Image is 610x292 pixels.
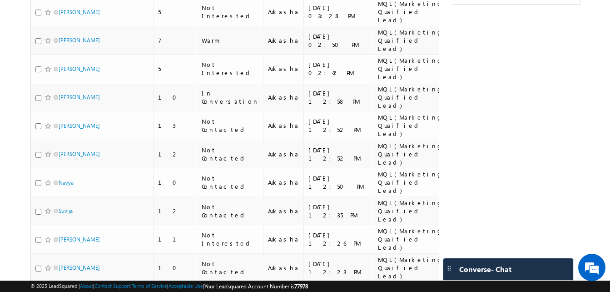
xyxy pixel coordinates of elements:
div: MQL(Marketing Quaified Lead) [378,199,443,223]
span: 77978 [294,283,308,290]
div: 5 [158,65,193,73]
a: [PERSON_NAME] [59,65,100,72]
div: 10 [158,178,193,186]
span: Your Leadsquared Account Number is [204,283,308,290]
div: 12 [158,207,193,215]
textarea: Type your message and hit 'Enter' [12,84,166,219]
div: Chat with us now [47,48,153,60]
div: MQL(Marketing Quaified Lead) [378,113,443,138]
a: [PERSON_NAME] [59,9,100,15]
div: Aukasha [268,65,299,73]
span: © 2025 LeadSquared | | | | | [30,282,308,291]
div: Not Contacted [202,174,259,191]
div: Aukasha [268,150,299,158]
div: [DATE] 02:50 PM [308,32,369,49]
div: [DATE] 12:26 PM [308,231,369,247]
a: [PERSON_NAME] [59,122,100,129]
a: Suvija [59,207,73,214]
div: Aukasha [268,93,299,101]
div: 10 [158,264,193,272]
img: carter-drag [446,265,453,272]
div: MQL(Marketing Quaified Lead) [378,28,443,53]
div: Not Contacted [202,260,259,276]
div: Warm [202,36,259,45]
div: [DATE] 12:50 PM [308,174,369,191]
div: Aukasha [268,36,299,45]
a: Acceptable Use [169,283,203,289]
div: MQL(Marketing Quaified Lead) [378,142,443,166]
div: 12 [158,150,193,158]
em: Start Chat [124,227,165,239]
div: [DATE] 03:28 PM [308,4,369,20]
div: Aukasha [268,207,299,215]
div: [DATE] 12:35 PM [308,203,369,219]
div: 13 [158,121,193,130]
div: Not Contacted [202,117,259,134]
div: MQL(Marketing Quaified Lead) [378,56,443,81]
div: MQL(Marketing Quaified Lead) [378,170,443,195]
div: Aukasha [268,8,299,16]
div: Minimize live chat window [149,5,171,26]
div: 10 [158,93,193,101]
div: Not Contacted [202,146,259,162]
div: Aukasha [268,264,299,272]
a: [PERSON_NAME] [59,151,100,157]
div: Not Interested [202,4,259,20]
a: Terms of Service [132,283,167,289]
a: About [80,283,93,289]
div: 5 [158,8,193,16]
div: Aukasha [268,178,299,186]
div: MQL(Marketing Quaified Lead) [378,256,443,280]
div: [DATE] 12:23 PM [308,260,369,276]
div: [DATE] 12:52 PM [308,117,369,134]
div: [DATE] 02:42 PM [308,60,369,77]
div: 11 [158,235,193,243]
img: d_60004797649_company_0_60004797649 [15,48,38,60]
div: [DATE] 12:58 PM [308,89,369,106]
a: Navya [59,179,74,186]
div: Not Interested [202,60,259,77]
div: Not Interested [202,231,259,247]
a: [PERSON_NAME] [59,264,100,271]
div: 7 [158,36,193,45]
div: Not Contacted [202,203,259,219]
div: MQL(Marketing Quaified Lead) [378,85,443,110]
a: [PERSON_NAME] [59,236,100,243]
a: [PERSON_NAME] [59,94,100,101]
div: [DATE] 12:52 PM [308,146,369,162]
div: Aukasha [268,121,299,130]
span: Converse - Chat [459,265,511,273]
a: Contact Support [94,283,130,289]
div: In Conversation [202,89,259,106]
a: [PERSON_NAME] [59,37,100,44]
div: Aukasha [268,235,299,243]
div: MQL(Marketing Quaified Lead) [378,227,443,252]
